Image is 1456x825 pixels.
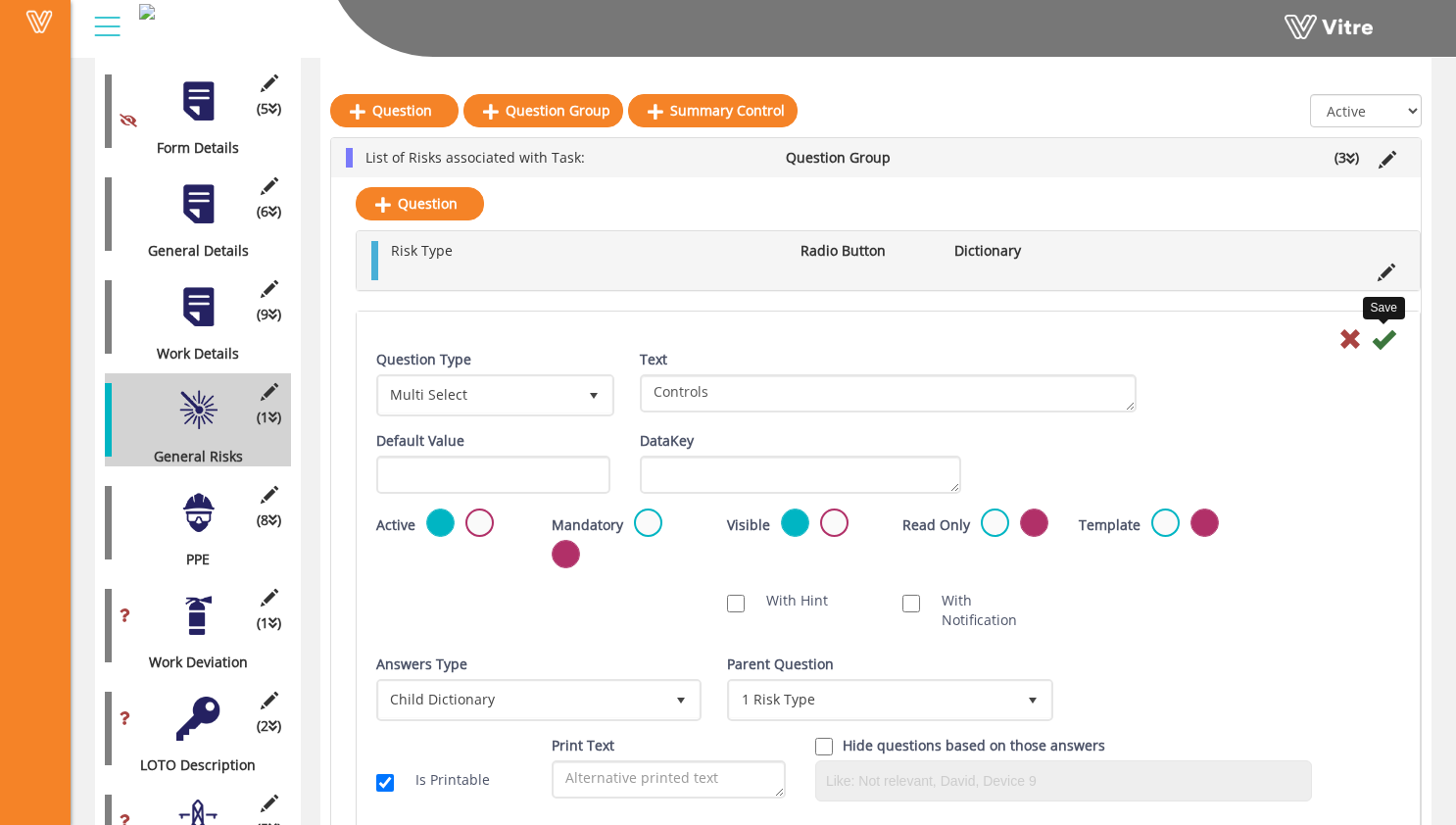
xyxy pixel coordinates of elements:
div: Save [1363,297,1405,319]
div: General Details [105,241,276,261]
div: Form Details [105,138,276,158]
span: (8 ) [257,510,281,530]
span: (2 ) [257,716,281,736]
label: Read Only [902,515,970,535]
span: (9 ) [257,305,281,324]
input: Hide question based on answer [815,738,833,755]
span: 1 Risk Type [730,682,1014,717]
span: Multi Select [379,377,576,412]
span: (6 ) [257,202,281,221]
label: Mandatory [552,515,623,535]
div: PPE [105,550,276,569]
span: select [576,377,611,412]
label: Question Type [376,350,471,369]
label: Default Value [376,431,464,451]
input: Like: Not relevant, David, Device 9 [821,766,1307,796]
a: Question Group [463,94,623,127]
div: Work Details [105,344,276,364]
label: DataKey [640,431,694,451]
span: select [1015,682,1050,717]
label: Print Text [552,736,614,755]
label: Active [376,515,415,535]
li: Radio Button [791,241,945,261]
a: Question [330,94,459,127]
span: (1 ) [257,613,281,633]
span: Risk Type [391,241,453,260]
label: With Notification [922,591,1048,630]
li: (3 ) [1325,148,1369,168]
div: LOTO Description [105,755,276,775]
span: (1 ) [257,408,281,427]
span: List of Risks associated with Task: [365,148,585,167]
label: With Hint [747,591,828,610]
div: General Risks [105,447,276,466]
input: With Hint [727,595,745,612]
label: Is Printable [396,770,490,790]
label: Visible [727,515,770,535]
li: Dictionary [945,241,1098,261]
label: Parent Question [727,655,834,674]
textarea: Controls [640,374,1138,412]
label: Template [1079,515,1141,535]
input: Is Printable [376,774,394,792]
span: select [663,682,699,717]
span: (5 ) [257,99,281,119]
li: Question Group [776,148,934,168]
label: Text [640,350,667,369]
input: With Notification [902,595,920,612]
a: Question [356,187,484,220]
a: Summary Control [628,94,798,127]
div: Work Deviation [105,653,276,672]
img: 145bab0d-ac9d-4db8-abe7-48df42b8fa0a.png [139,4,155,20]
span: Child Dictionary [379,682,663,717]
label: Hide questions based on those answers [843,736,1105,755]
label: Answers Type [376,655,467,674]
